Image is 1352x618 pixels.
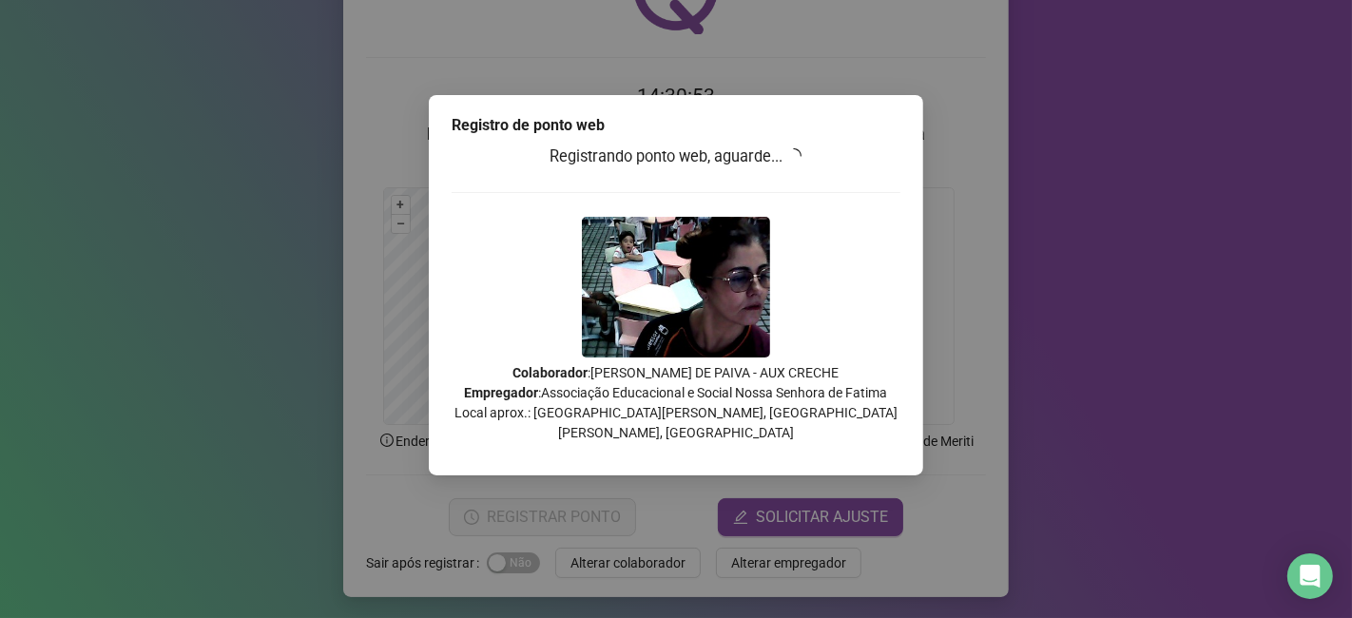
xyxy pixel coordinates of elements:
h3: Registrando ponto web, aguarde... [452,145,900,169]
img: 9k= [582,217,770,357]
div: Open Intercom Messenger [1287,553,1333,599]
div: Registro de ponto web [452,114,900,137]
span: loading [786,147,803,164]
p: : [PERSON_NAME] DE PAIVA - AUX CRECHE : Associação Educacional e Social Nossa Senhora de Fatima L... [452,363,900,443]
strong: Empregador [465,385,539,400]
strong: Colaborador [513,365,589,380]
